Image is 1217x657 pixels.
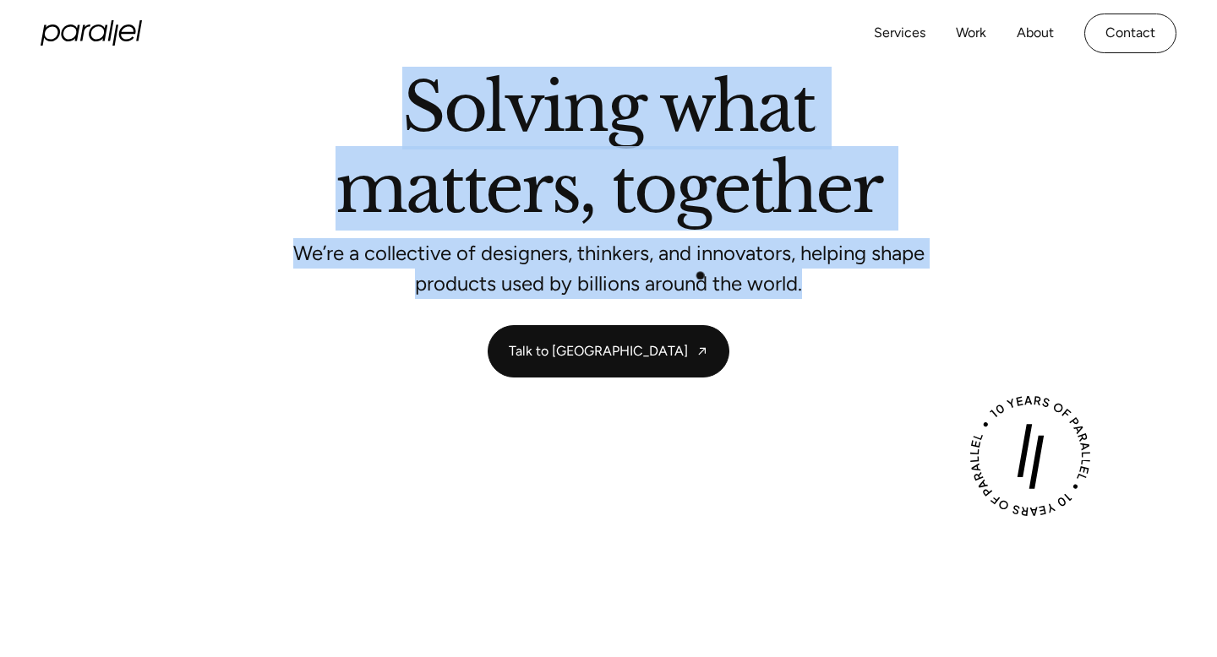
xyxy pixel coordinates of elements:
h2: Solving what matters, together [336,74,881,229]
a: Work [956,21,986,46]
a: About [1017,21,1054,46]
a: home [41,20,142,46]
p: We’re a collective of designers, thinkers, and innovators, helping shape products used by billion... [292,247,925,291]
a: Services [874,21,925,46]
a: Contact [1084,14,1176,53]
